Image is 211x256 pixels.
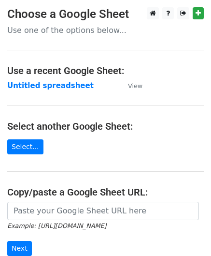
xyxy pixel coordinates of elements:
h3: Choose a Google Sheet [7,7,204,21]
p: Use one of the options below... [7,25,204,35]
small: View [128,82,142,90]
a: Untitled spreadsheet [7,81,94,90]
h4: Use a recent Google Sheet: [7,65,204,76]
input: Next [7,241,32,256]
a: View [118,81,142,90]
a: Select... [7,139,43,154]
small: Example: [URL][DOMAIN_NAME] [7,222,106,229]
input: Paste your Google Sheet URL here [7,202,199,220]
h4: Copy/paste a Google Sheet URL: [7,186,204,198]
h4: Select another Google Sheet: [7,120,204,132]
